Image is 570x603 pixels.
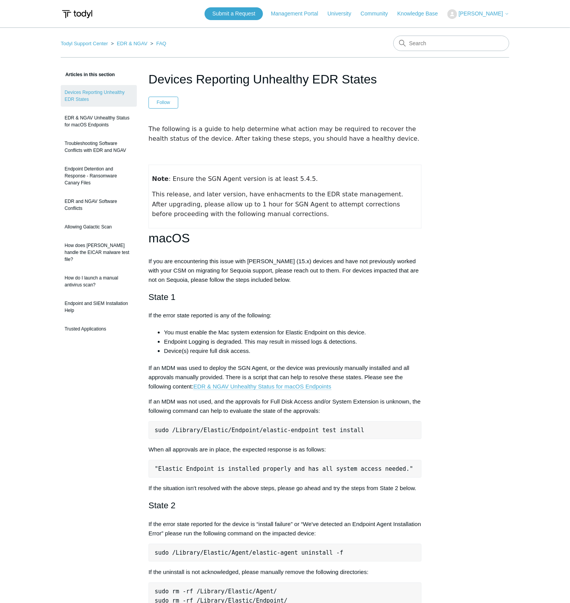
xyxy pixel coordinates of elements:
[148,499,422,512] h2: State 2
[328,10,359,18] a: University
[148,567,422,577] p: If the uninstall is not acknowledged, please manually remove the following directories:
[164,346,422,356] li: Device(s) require full disk access.
[61,220,137,234] a: Allowing Galactic Scan
[148,445,422,454] p: When all approvals are in place, the expected response is as follows:
[61,238,137,267] a: How does [PERSON_NAME] handle the EICAR malware test file?
[148,363,422,391] p: If an MDM was used to deploy the SGN Agent, or the device was previously manually installed and a...
[61,85,137,107] a: Devices Reporting Unhealthy EDR States
[459,10,503,17] span: [PERSON_NAME]
[148,544,422,562] pre: sudo /Library/Elastic/Agent/elastic-agent uninstall -f
[109,41,149,46] li: EDR & NGAV
[271,10,326,18] a: Management Portal
[152,175,169,182] strong: Note
[148,228,422,248] h1: macOS
[61,111,137,132] a: EDR & NGAV Unhealthy Status for macOS Endpoints
[148,257,422,284] p: If you are encountering this issue with [PERSON_NAME] (15.x) devices and have not previously work...
[152,175,318,182] span: : Ensure the SGN Agent version is at least 5.4.5.
[61,271,137,292] a: How do I launch a manual antivirus scan?
[393,36,509,51] input: Search
[148,125,420,143] span: The following is a guide to help determine what action may be required to recover the health stat...
[61,72,115,77] span: Articles in this section
[152,191,405,218] span: This release, and later version, have enhacments to the EDR state management. After upgrading, pl...
[148,421,422,439] pre: sudo /Library/Elastic/Endpoint/elastic-endpoint test install
[447,9,509,19] button: [PERSON_NAME]
[193,383,331,390] a: EDR & NGAV Unhealthy Status for macOS Endpoints
[398,10,446,18] a: Knowledge Base
[61,162,137,190] a: Endpoint Detention and Response - Ransomware Canary Files
[148,460,422,478] pre: "Elastic Endpoint is installed properly and has all system access needed."
[61,41,109,46] li: Todyl Support Center
[148,290,422,304] h2: State 1
[61,136,137,158] a: Troubleshooting Software Conflicts with EDR and NGAV
[117,41,147,46] a: EDR & NGAV
[361,10,396,18] a: Community
[149,41,166,46] li: FAQ
[164,337,422,346] li: Endpoint Logging is degraded. This may result in missed logs & detections.
[61,322,137,336] a: Trusted Applications
[61,296,137,318] a: Endpoint and SIEM Installation Help
[156,41,166,46] a: FAQ
[148,397,422,416] p: If an MDM was not used, and the approvals for Full Disk Access and/or System Extension is unknown...
[148,97,178,108] button: Follow Article
[148,70,422,89] h1: Devices Reporting Unhealthy EDR States
[61,7,94,21] img: Todyl Support Center Help Center home page
[61,194,137,216] a: EDR and NGAV Software Conflicts
[148,311,422,320] p: If the error state reported is any of the following:
[61,41,108,46] a: Todyl Support Center
[164,328,422,337] li: You must enable the Mac system extension for Elastic Endpoint on this device.
[148,484,422,493] p: If the situation isn't resolved with the above steps, please go ahead and try the steps from Stat...
[205,7,263,20] a: Submit a Request
[148,520,422,538] p: If the error state reported for the device is “install failure” or “We've detected an Endpoint Ag...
